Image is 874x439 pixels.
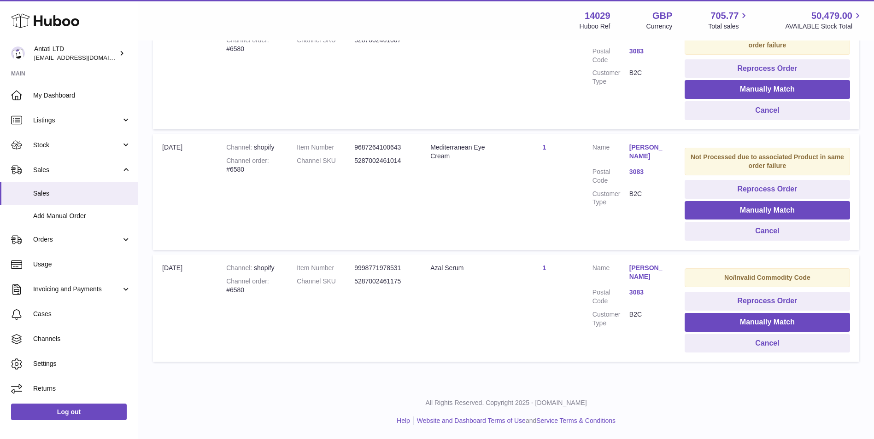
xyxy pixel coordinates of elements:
[629,143,666,161] a: [PERSON_NAME]
[592,288,629,306] dt: Postal Code
[226,277,278,295] div: #6580
[542,144,546,151] a: 1
[297,264,354,272] dt: Item Number
[226,36,278,53] div: #6580
[33,384,131,393] span: Returns
[430,264,496,272] div: Azal Serum
[685,222,850,241] button: Cancel
[580,22,610,31] div: Huboo Ref
[153,13,217,129] td: [DATE]
[33,359,131,368] span: Settings
[629,264,666,281] a: [PERSON_NAME]
[146,399,867,407] p: All Rights Reserved. Copyright 2025 - [DOMAIN_NAME]
[592,69,629,86] dt: Customer Type
[592,143,629,163] dt: Name
[685,292,850,311] button: Reprocess Order
[33,260,131,269] span: Usage
[629,69,666,86] dd: B2C
[724,274,810,281] strong: No/Invalid Commodity Code
[226,36,269,44] strong: Channel order
[592,310,629,328] dt: Customer Type
[685,334,850,353] button: Cancel
[685,201,850,220] button: Manually Match
[710,10,739,22] span: 705.77
[153,134,217,250] td: [DATE]
[33,189,131,198] span: Sales
[785,10,863,31] a: 50,479.00 AVAILABLE Stock Total
[354,143,412,152] dd: 9687264100643
[691,33,844,49] strong: Not Processed due to associated Product in same order failure
[685,80,850,99] button: Manually Match
[226,264,254,271] strong: Channel
[629,288,666,297] a: 3083
[629,310,666,328] dd: B2C
[536,417,616,424] a: Service Terms & Conditions
[629,47,666,56] a: 3083
[11,46,25,60] img: internalAdmin-14029@internal.huboo.com
[354,264,412,272] dd: 9998771978531
[153,254,217,362] td: [DATE]
[354,156,412,165] dd: 5287002461014
[585,10,610,22] strong: 14029
[629,190,666,207] dd: B2C
[652,10,672,22] strong: GBP
[11,404,127,420] a: Log out
[226,264,278,272] div: shopify
[629,168,666,176] a: 3083
[592,168,629,185] dt: Postal Code
[685,180,850,199] button: Reprocess Order
[33,335,131,343] span: Channels
[33,285,121,294] span: Invoicing and Payments
[685,59,850,78] button: Reprocess Order
[646,22,673,31] div: Currency
[33,91,131,100] span: My Dashboard
[226,157,269,164] strong: Channel order
[785,22,863,31] span: AVAILABLE Stock Total
[297,277,354,286] dt: Channel SKU
[33,166,121,174] span: Sales
[811,10,852,22] span: 50,479.00
[592,264,629,283] dt: Name
[33,116,121,125] span: Listings
[33,141,121,150] span: Stock
[226,144,254,151] strong: Channel
[34,54,135,61] span: [EMAIL_ADDRESS][DOMAIN_NAME]
[226,143,278,152] div: shopify
[226,156,278,174] div: #6580
[33,310,131,318] span: Cases
[592,190,629,207] dt: Customer Type
[297,143,354,152] dt: Item Number
[354,277,412,286] dd: 5287002461175
[685,313,850,332] button: Manually Match
[34,45,117,62] div: Antati LTD
[542,264,546,271] a: 1
[33,212,131,220] span: Add Manual Order
[708,10,749,31] a: 705.77 Total sales
[397,417,410,424] a: Help
[592,47,629,64] dt: Postal Code
[691,153,844,169] strong: Not Processed due to associated Product in same order failure
[417,417,526,424] a: Website and Dashboard Terms of Use
[33,235,121,244] span: Orders
[226,277,269,285] strong: Channel order
[430,143,496,161] div: Mediterranean Eye Cream
[708,22,749,31] span: Total sales
[414,416,616,425] li: and
[685,101,850,120] button: Cancel
[297,156,354,165] dt: Channel SKU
